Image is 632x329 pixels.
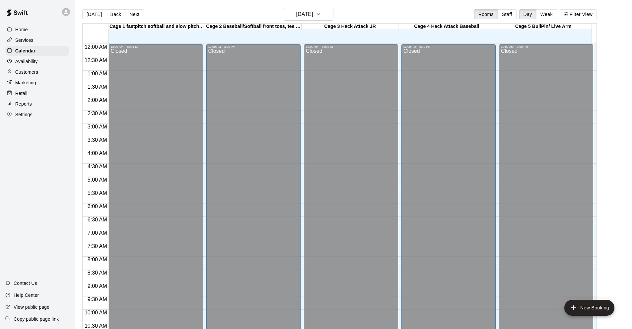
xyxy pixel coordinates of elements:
[296,10,313,19] h6: [DATE]
[86,257,109,262] span: 8:00 AM
[106,9,125,19] button: Back
[5,110,69,120] a: Settings
[15,79,36,86] p: Marketing
[86,190,109,196] span: 5:30 AM
[306,45,396,48] div: 12:00 AM – 3:00 PM
[110,45,201,48] div: 12:00 AM – 3:00 PM
[108,24,205,30] div: Cage 1 fastpitch softball and slow pitch softball
[398,24,495,30] div: Cage 4 Hack Attack Baseball
[15,101,32,107] p: Reports
[83,310,109,315] span: 10:00 AM
[564,300,614,316] button: add
[284,8,333,21] button: [DATE]
[536,9,557,19] button: Week
[5,78,69,88] a: Marketing
[15,69,38,75] p: Customers
[86,124,109,129] span: 3:00 AM
[125,9,144,19] button: Next
[86,97,109,103] span: 2:00 AM
[5,99,69,109] a: Reports
[83,323,109,329] span: 10:30 AM
[86,150,109,156] span: 4:00 AM
[501,45,591,48] div: 12:00 AM – 3:00 PM
[5,88,69,98] a: Retail
[86,217,109,222] span: 6:30 AM
[15,90,28,97] p: Retail
[5,35,69,45] a: Services
[498,9,517,19] button: Staff
[519,9,536,19] button: Day
[86,84,109,90] span: 1:30 AM
[86,270,109,276] span: 8:30 AM
[403,45,494,48] div: 12:00 AM – 3:00 PM
[86,177,109,183] span: 5:00 AM
[82,9,106,19] button: [DATE]
[86,230,109,236] span: 7:00 AM
[14,292,39,298] p: Help Center
[5,25,69,35] a: Home
[5,56,69,66] a: Availability
[14,304,49,310] p: View public page
[205,24,302,30] div: Cage 2 Baseball/Softball front toss, tee work , No Machine
[15,111,33,118] p: Settings
[15,58,38,65] p: Availability
[5,46,69,56] a: Calendar
[15,47,35,54] p: Calendar
[86,111,109,116] span: 2:30 AM
[15,26,28,33] p: Home
[5,67,69,77] a: Customers
[86,204,109,209] span: 6:00 AM
[474,9,498,19] button: Rooms
[86,137,109,143] span: 3:30 AM
[86,164,109,169] span: 4:30 AM
[83,57,109,63] span: 12:30 AM
[86,71,109,76] span: 1:00 AM
[495,24,592,30] div: Cage 5 BullPin/ Live Arm
[302,24,398,30] div: Cage 3 Hack Attack JR
[15,37,34,43] p: Services
[14,280,37,287] p: Contact Us
[86,283,109,289] span: 9:00 AM
[86,243,109,249] span: 7:30 AM
[14,316,59,322] p: Copy public page link
[208,45,299,48] div: 12:00 AM – 3:00 PM
[83,44,109,50] span: 12:00 AM
[560,9,597,19] button: Filter View
[86,296,109,302] span: 9:30 AM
